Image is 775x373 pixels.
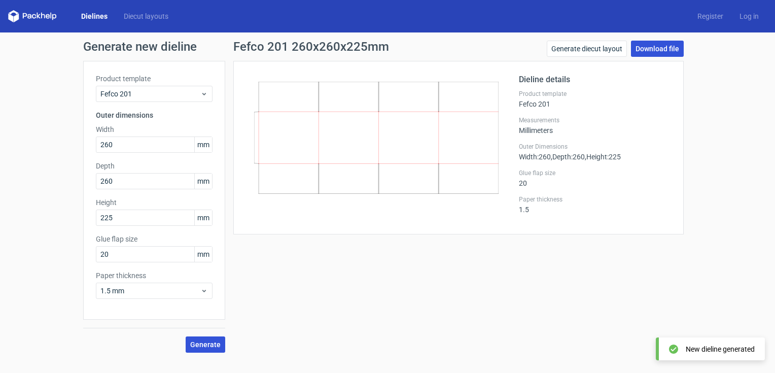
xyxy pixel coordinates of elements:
button: Generate [186,336,225,353]
label: Product template [96,74,213,84]
label: Glue flap size [519,169,671,177]
label: Paper thickness [519,195,671,204]
label: Paper thickness [96,270,213,281]
a: Generate diecut layout [547,41,627,57]
label: Depth [96,161,213,171]
span: mm [194,174,212,189]
a: Download file [631,41,684,57]
span: 1.5 mm [100,286,200,296]
a: Dielines [73,11,116,21]
span: Width : 260 [519,153,551,161]
span: mm [194,137,212,152]
h1: Generate new dieline [83,41,692,53]
label: Product template [519,90,671,98]
span: mm [194,210,212,225]
label: Glue flap size [96,234,213,244]
span: Fefco 201 [100,89,200,99]
a: Diecut layouts [116,11,177,21]
span: Generate [190,341,221,348]
div: Fefco 201 [519,90,671,108]
span: , Depth : 260 [551,153,585,161]
label: Width [96,124,213,134]
label: Outer Dimensions [519,143,671,151]
div: 20 [519,169,671,187]
h2: Dieline details [519,74,671,86]
label: Measurements [519,116,671,124]
span: mm [194,247,212,262]
div: New dieline generated [686,344,755,354]
h1: Fefco 201 260x260x225mm [233,41,389,53]
div: 1.5 [519,195,671,214]
a: Register [689,11,731,21]
span: , Height : 225 [585,153,621,161]
h3: Outer dimensions [96,110,213,120]
a: Log in [731,11,767,21]
label: Height [96,197,213,208]
div: Millimeters [519,116,671,134]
